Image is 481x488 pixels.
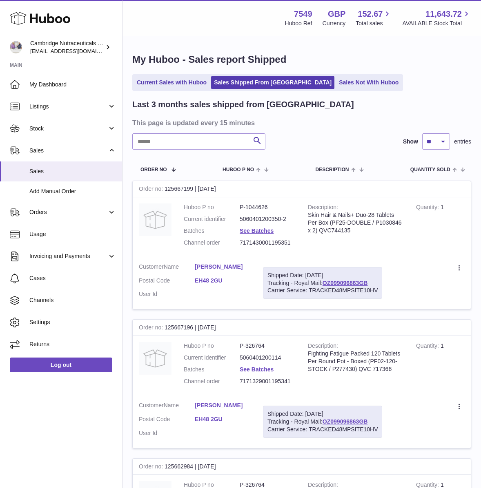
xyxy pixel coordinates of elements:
span: Listings [29,103,107,110]
div: Shipped Date: [DATE] [267,272,378,279]
dt: Name [139,402,195,411]
a: See Batches [240,366,274,373]
img: qvc@camnutra.com [10,41,22,53]
dt: Channel order [184,239,240,247]
dt: User Id [139,429,195,437]
div: Carrier Service: TRACKED48MPSITE10HV [267,426,378,433]
dt: Name [139,263,195,273]
dd: P-1044626 [240,203,296,211]
span: Sales [29,147,107,155]
strong: GBP [328,9,345,20]
strong: Quantity [416,342,441,351]
dd: 5060401200114 [240,354,296,362]
strong: 7549 [294,9,312,20]
a: EH48 2GU [195,415,251,423]
img: no-photo.jpg [139,342,171,375]
span: AVAILABLE Stock Total [402,20,471,27]
span: entries [454,138,471,146]
a: Log out [10,358,112,372]
dt: Huboo P no [184,203,240,211]
span: Settings [29,318,116,326]
h2: Last 3 months sales shipped from [GEOGRAPHIC_DATA] [132,99,354,110]
a: OZ099096863GB [323,418,368,425]
div: 125667196 | [DATE] [133,320,471,336]
span: Customer [139,402,164,409]
a: [PERSON_NAME] [195,402,251,409]
strong: Description [308,342,338,351]
a: OZ099096863GB [323,280,368,286]
dt: Channel order [184,378,240,385]
span: Add Manual Order [29,188,116,195]
dd: 7171430001195351 [240,239,296,247]
span: Channels [29,296,116,304]
strong: Description [308,204,338,212]
dd: P-326764 [240,342,296,350]
dt: User Id [139,290,195,298]
div: Tracking - Royal Mail: [263,406,382,438]
dt: Postal Code [139,415,195,425]
dt: Batches [184,366,240,373]
div: Tracking - Royal Mail: [263,267,382,299]
div: 125667199 | [DATE] [133,181,471,197]
span: Invoicing and Payments [29,252,107,260]
a: 11,643.72 AVAILABLE Stock Total [402,9,471,27]
a: Current Sales with Huboo [134,76,209,89]
dt: Postal Code [139,277,195,287]
span: Sales [29,168,116,175]
dt: Current identifier [184,215,240,223]
div: Currency [323,20,346,27]
span: [EMAIL_ADDRESS][DOMAIN_NAME] [30,48,120,54]
dd: 5060401200350-2 [240,215,296,223]
a: Sales Shipped From [GEOGRAPHIC_DATA] [211,76,334,89]
img: no-photo.jpg [139,203,171,236]
a: Sales Not With Huboo [336,76,401,89]
h1: My Huboo - Sales report Shipped [132,53,471,66]
div: Cambridge Nutraceuticals Ltd [30,40,104,55]
td: 1 [410,336,471,395]
strong: Order no [139,324,165,333]
h3: This page is updated every 15 minutes [132,118,469,127]
div: Huboo Ref [285,20,312,27]
span: Usage [29,230,116,238]
span: Order No [140,167,167,172]
span: 11,643.72 [425,9,462,20]
span: Cases [29,274,116,282]
td: 1 [410,197,471,257]
span: Total sales [356,20,392,27]
span: Description [315,167,349,172]
label: Show [403,138,418,146]
strong: Quantity [416,204,441,212]
span: Returns [29,340,116,348]
dt: Current identifier [184,354,240,362]
div: Fighting Fatigue Packed 120 Tablets Per Round Pot - Boxed (PF02-120-STOCK / P277430) QVC 717366 [308,350,404,373]
span: Huboo P no [223,167,254,172]
span: Quantity Sold [410,167,450,172]
span: 152.67 [358,9,383,20]
dd: 7171329001195341 [240,378,296,385]
div: Shipped Date: [DATE] [267,410,378,418]
a: See Batches [240,227,274,234]
a: EH48 2GU [195,277,251,285]
dt: Huboo P no [184,342,240,350]
dt: Batches [184,227,240,235]
span: Customer [139,263,164,270]
span: Orders [29,208,107,216]
div: 125662984 | [DATE] [133,459,471,475]
span: Stock [29,125,107,132]
strong: Order no [139,463,165,472]
div: Carrier Service: TRACKED48MPSITE10HV [267,287,378,294]
span: My Dashboard [29,81,116,88]
strong: Order no [139,185,165,194]
a: 152.67 Total sales [356,9,392,27]
div: Skin Hair & Nails+ Duo-28 Tablets Per Box (PF25-DOUBLE / P1030846 x 2) QVC744135 [308,211,404,234]
a: [PERSON_NAME] [195,263,251,271]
